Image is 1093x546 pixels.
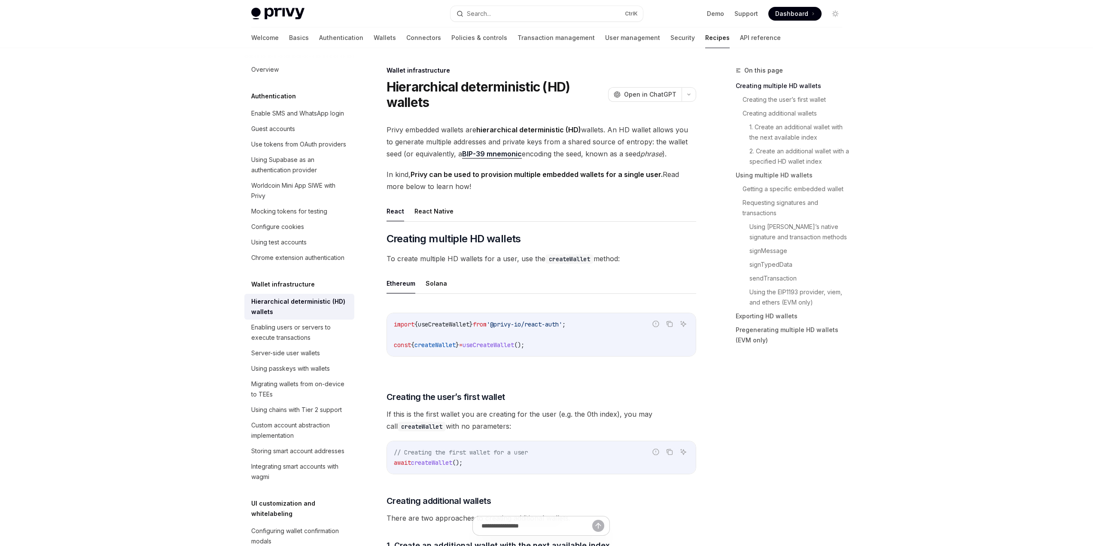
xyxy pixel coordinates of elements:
[456,341,459,349] span: }
[828,7,842,21] button: Toggle dark mode
[743,93,849,107] a: Creating the user’s first wallet
[387,495,491,507] span: Creating additional wallets
[736,79,849,93] a: Creating multiple HD wallets
[398,422,446,431] code: createWallet
[244,106,354,121] a: Enable SMS and WhatsApp login
[451,6,643,21] button: Search...CtrlK
[251,405,342,415] div: Using chains with Tier 2 support
[592,520,604,532] button: Send message
[473,320,487,328] span: from
[244,152,354,178] a: Using Supabase as an authentication provider
[244,443,354,459] a: Storing smart account addresses
[387,201,404,221] button: React
[487,320,562,328] span: '@privy-io/react-auth'
[251,222,304,232] div: Configure cookies
[319,27,363,48] a: Authentication
[418,320,469,328] span: useCreateWallet
[251,8,304,20] img: light logo
[251,279,315,290] h5: Wallet infrastructure
[749,120,849,144] a: 1. Create an additional wallet with the next available index
[749,258,849,271] a: signTypedData
[251,253,344,263] div: Chrome extension authentication
[749,271,849,285] a: sendTransaction
[707,9,724,18] a: Demo
[562,320,566,328] span: ;
[736,309,849,323] a: Exporting HD wallets
[605,27,660,48] a: User management
[411,459,452,467] span: createWallet
[775,9,808,18] span: Dashboard
[452,459,463,467] span: ();
[462,149,522,159] a: BIP-39 mnemonic
[387,124,696,160] span: Privy embedded wallets are wallets. An HD wallet allows you to generate multiple addresses and pr...
[251,180,349,201] div: Worldcoin Mini App SIWE with Privy
[545,254,594,264] code: createWallet
[251,237,307,247] div: Using test accounts
[251,363,330,374] div: Using passkeys with wallets
[251,155,349,175] div: Using Supabase as an authentication provider
[387,408,696,432] span: If this is the first wallet you are creating for the user (e.g. the 0th index), you may call with...
[406,27,441,48] a: Connectors
[736,323,849,347] a: Pregenerating multiple HD wallets (EVM only)
[705,27,730,48] a: Recipes
[251,108,344,119] div: Enable SMS and WhatsApp login
[414,201,454,221] button: React Native
[244,219,354,235] a: Configure cookies
[387,512,696,524] span: There are two approaches to creating additional wallets.
[650,318,661,329] button: Report incorrect code
[476,125,581,134] strong: hierarchical deterministic (HD)
[740,27,781,48] a: API reference
[251,498,354,519] h5: UI customization and whitelabeling
[426,273,447,293] button: Solana
[251,379,349,400] div: Migrating wallets from on-device to TEEs
[743,182,849,196] a: Getting a specific embedded wallet
[244,402,354,418] a: Using chains with Tier 2 support
[244,178,354,204] a: Worldcoin Mini App SIWE with Privy
[387,168,696,192] span: In kind, Read more below to learn how!
[244,345,354,361] a: Server-side user wallets
[664,446,675,458] button: Copy the contents from the code block
[736,168,849,182] a: Using multiple HD wallets
[244,376,354,402] a: Migrating wallets from on-device to TEEs
[768,7,822,21] a: Dashboard
[518,27,595,48] a: Transaction management
[289,27,309,48] a: Basics
[244,320,354,345] a: Enabling users or servers to execute transactions
[743,107,849,120] a: Creating additional wallets
[251,91,296,101] h5: Authentication
[650,446,661,458] button: Report incorrect code
[608,87,682,102] button: Open in ChatGPT
[244,361,354,376] a: Using passkeys with wallets
[251,64,279,75] div: Overview
[251,206,327,217] div: Mocking tokens for testing
[244,250,354,265] a: Chrome extension authentication
[749,244,849,258] a: signMessage
[411,341,414,349] span: {
[670,27,695,48] a: Security
[414,320,418,328] span: {
[749,285,849,309] a: Using the EIP1193 provider, viem, and ethers (EVM only)
[251,27,279,48] a: Welcome
[251,124,295,134] div: Guest accounts
[251,446,344,456] div: Storing smart account addresses
[251,348,320,358] div: Server-side user wallets
[749,144,849,168] a: 2. Create an additional wallet with a specified HD wallet index
[678,318,689,329] button: Ask AI
[251,322,349,343] div: Enabling users or servers to execute transactions
[734,9,758,18] a: Support
[387,79,605,110] h1: Hierarchical deterministic (HD) wallets
[244,459,354,485] a: Integrating smart accounts with wagmi
[469,320,473,328] span: }
[394,320,414,328] span: import
[251,139,346,149] div: Use tokens from OAuth providers
[625,10,638,17] span: Ctrl K
[414,341,456,349] span: createWallet
[244,204,354,219] a: Mocking tokens for testing
[244,235,354,250] a: Using test accounts
[244,294,354,320] a: Hierarchical deterministic (HD) wallets
[387,273,415,293] button: Ethereum
[251,461,349,482] div: Integrating smart accounts with wagmi
[463,341,514,349] span: useCreateWallet
[411,170,663,179] strong: Privy can be used to provision multiple embedded wallets for a single user.
[467,9,491,19] div: Search...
